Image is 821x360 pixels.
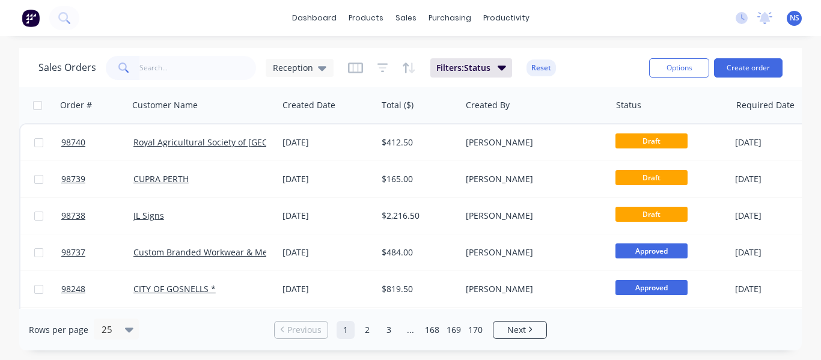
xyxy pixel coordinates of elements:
span: 98740 [61,136,85,148]
div: [DATE] [282,283,372,295]
span: Draft [615,207,688,222]
div: Order # [60,99,92,111]
div: $412.50 [382,136,452,148]
button: Create order [714,58,783,78]
a: 98736 [61,308,133,344]
div: $165.00 [382,173,452,185]
a: Royal Agricultural Society of [GEOGRAPHIC_DATA] [133,136,331,148]
a: Page 3 [380,321,398,339]
div: sales [389,9,423,27]
a: CUPRA PERTH [133,173,189,185]
div: Created By [466,99,510,111]
a: 98737 [61,234,133,270]
a: Page 169 [445,321,463,339]
span: Approved [615,243,688,258]
span: Next [507,324,526,336]
span: 98739 [61,173,85,185]
div: [PERSON_NAME] [466,173,599,185]
a: Page 168 [423,321,441,339]
a: Previous page [275,324,328,336]
a: Page 1 is your current page [337,321,355,339]
div: Required Date [736,99,795,111]
div: [PERSON_NAME] [466,210,599,222]
h1: Sales Orders [38,62,96,73]
span: 98737 [61,246,85,258]
div: Status [616,99,641,111]
span: Approved [615,280,688,295]
a: 98740 [61,124,133,160]
div: Customer Name [132,99,198,111]
a: dashboard [286,9,343,27]
a: Custom Branded Workwear & Merchandise [133,246,308,258]
span: Previous [287,324,322,336]
span: 98248 [61,283,85,295]
span: Reception [273,61,313,74]
a: 98738 [61,198,133,234]
a: Page 170 [466,321,484,339]
img: Factory [22,9,40,27]
button: Filters:Status [430,58,512,78]
span: Draft [615,170,688,185]
input: Search... [139,56,257,80]
span: NS [790,13,799,23]
div: $484.00 [382,246,452,258]
span: Draft [615,133,688,148]
div: [DATE] [282,246,372,258]
div: $819.50 [382,283,452,295]
span: Filters: Status [436,62,490,74]
div: [DATE] [282,210,372,222]
button: Options [649,58,709,78]
div: products [343,9,389,27]
div: [PERSON_NAME] [466,283,599,295]
div: Total ($) [382,99,414,111]
button: Reset [526,59,556,76]
a: 98248 [61,271,133,307]
div: [PERSON_NAME] [466,136,599,148]
div: $2,216.50 [382,210,452,222]
a: JL Signs [133,210,164,221]
div: [DATE] [282,136,372,148]
div: [PERSON_NAME] [466,246,599,258]
span: Rows per page [29,324,88,336]
a: Jump forward [401,321,420,339]
a: Page 2 [358,321,376,339]
div: [DATE] [282,173,372,185]
ul: Pagination [269,321,552,339]
div: Created Date [282,99,335,111]
a: Next page [493,324,546,336]
a: 98739 [61,161,133,197]
div: productivity [477,9,536,27]
a: CITY OF GOSNELLS * [133,283,216,294]
div: purchasing [423,9,477,27]
span: 98738 [61,210,85,222]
